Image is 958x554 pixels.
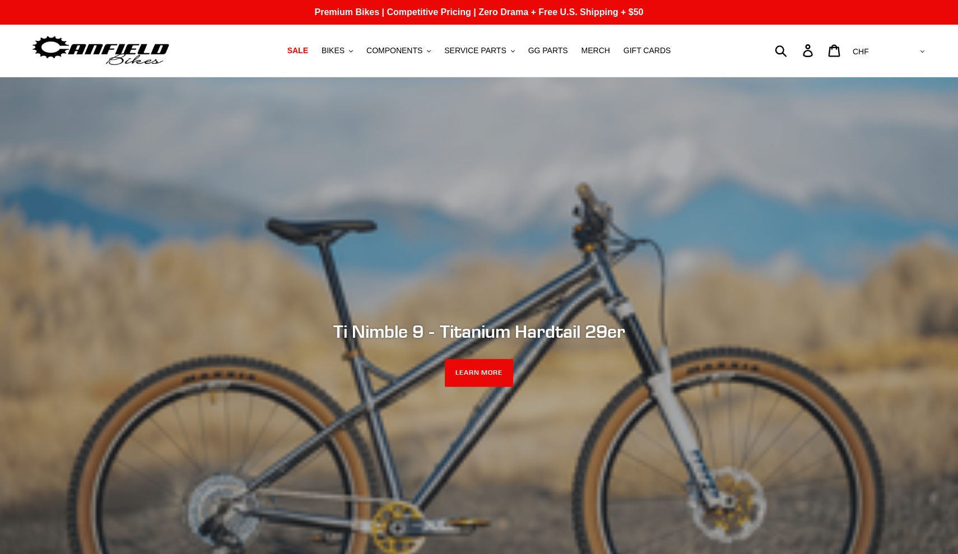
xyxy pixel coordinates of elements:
[174,321,784,342] h2: Ti Nimble 9 - Titanium Hardtail 29er
[624,46,671,55] span: GIFT CARDS
[576,43,616,58] a: MERCH
[366,46,422,55] span: COMPONENTS
[781,38,810,63] input: Search
[361,43,436,58] button: COMPONENTS
[287,46,308,55] span: SALE
[618,43,677,58] a: GIFT CARDS
[322,46,345,55] span: BIKES
[523,43,574,58] a: GG PARTS
[282,43,314,58] a: SALE
[439,43,520,58] button: SERVICE PARTS
[445,359,514,387] a: LEARN MORE
[528,46,568,55] span: GG PARTS
[31,33,171,68] img: Canfield Bikes
[582,46,610,55] span: MERCH
[444,46,506,55] span: SERVICE PARTS
[316,43,359,58] button: BIKES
